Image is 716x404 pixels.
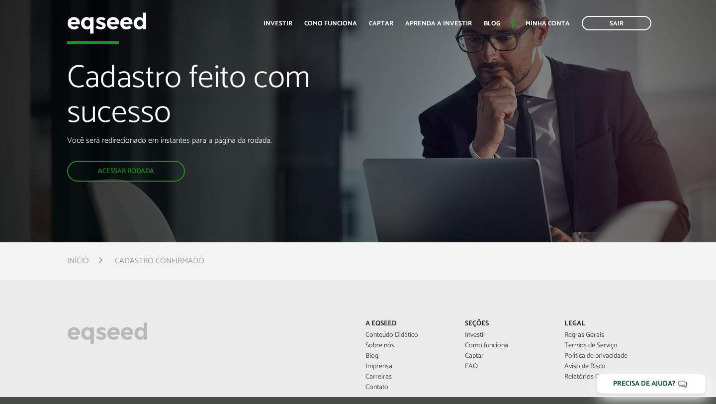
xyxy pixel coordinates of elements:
[484,20,500,27] a: Blog
[365,384,450,391] a: Contato
[365,320,450,328] p: A EqSeed
[564,363,649,370] a: Aviso de Risco
[526,20,570,27] a: Minha conta
[465,332,549,339] a: Investir
[67,257,89,265] a: Início
[67,10,147,36] img: EqSeed
[465,342,549,349] a: Como funciona
[67,136,410,145] p: Você será redirecionado em instantes para a página da rodada.
[564,332,649,339] a: Regras Gerais
[582,16,651,30] a: Sair
[564,320,649,328] p: Legal
[365,374,450,381] a: Carreiras
[369,20,393,27] a: Captar
[67,61,410,136] h1: Cadastro feito com sucesso
[365,363,450,370] a: Imprensa
[564,374,649,381] a: Relatórios CVM
[365,332,450,339] a: Conteúdo Didático
[115,254,204,268] li: Cadastro confirmado
[465,363,549,370] a: FAQ
[264,20,292,27] a: Investir
[304,20,357,27] a: Como funciona
[67,320,148,347] img: EqSeed Logo
[564,342,649,349] a: Termos de Serviço
[405,20,472,27] a: Aprenda a investir
[564,353,649,360] a: Política de privacidade
[465,320,549,328] p: Seções
[365,353,450,360] a: Blog
[465,353,549,360] a: Captar
[67,161,185,182] a: Acessar rodada
[365,342,450,349] a: Sobre nós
